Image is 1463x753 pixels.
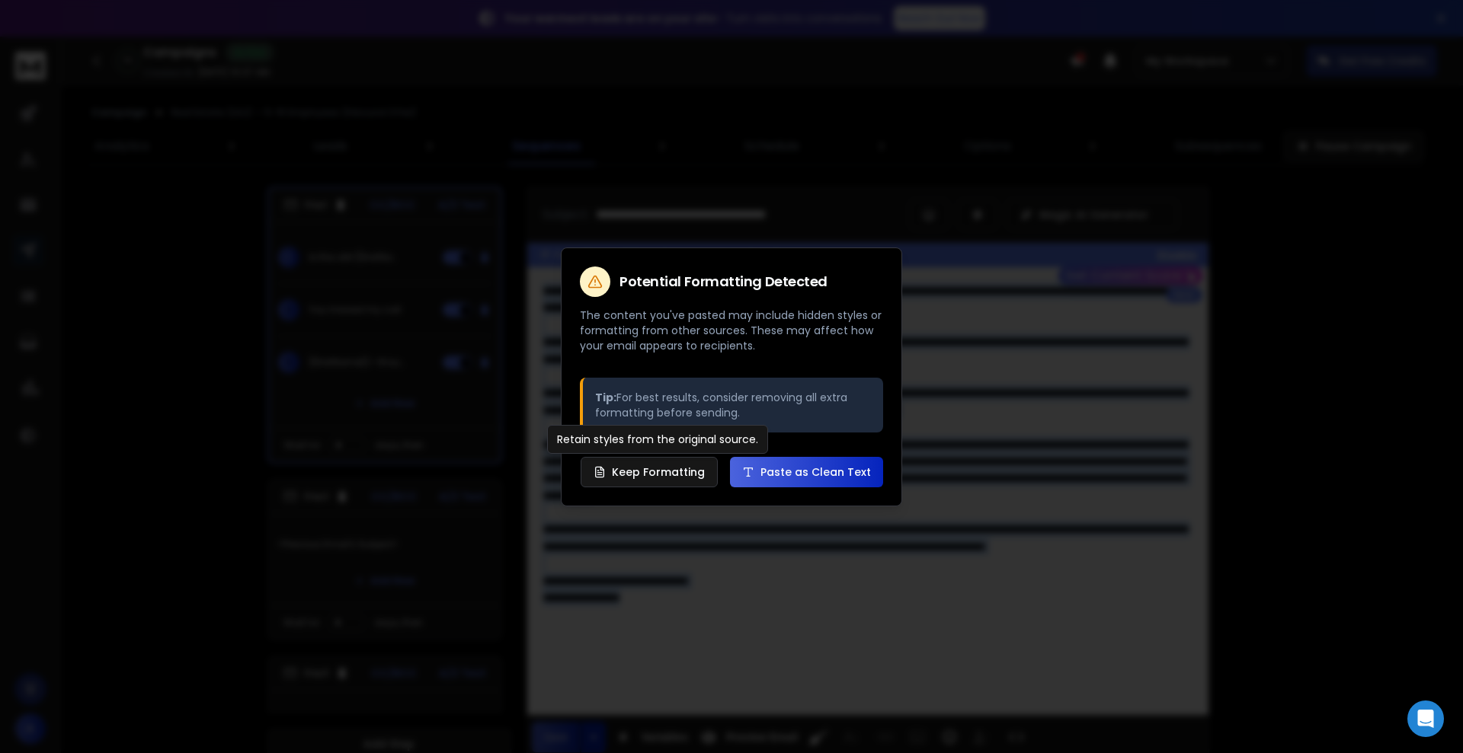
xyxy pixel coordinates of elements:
[580,308,883,353] p: The content you've pasted may include hidden styles or formatting from other sources. These may a...
[1407,700,1444,737] div: Open Intercom Messenger
[619,275,828,289] h2: Potential Formatting Detected
[547,425,768,454] div: Retain styles from the original source.
[581,457,718,487] button: Keep Formatting
[595,390,616,405] strong: Tip:
[730,457,883,487] button: Paste as Clean Text
[595,390,871,420] p: For best results, consider removing all extra formatting before sending.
